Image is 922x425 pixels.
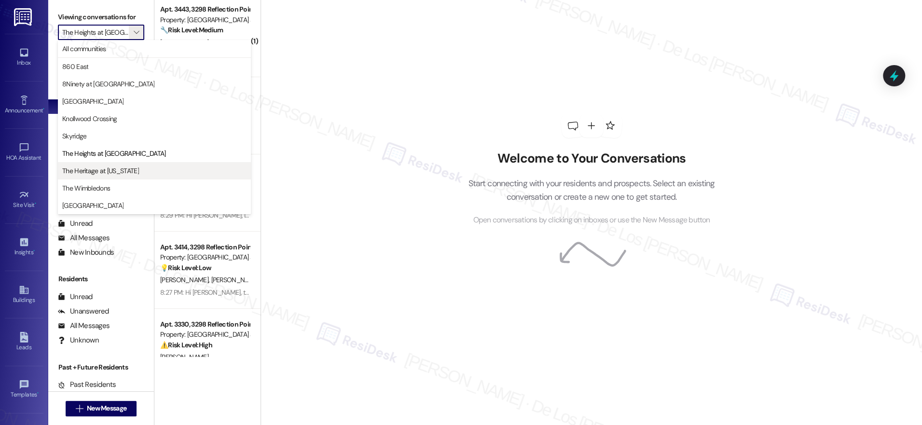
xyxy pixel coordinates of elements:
[66,401,137,416] button: New Message
[134,28,139,36] i: 
[62,114,117,123] span: Knollwood Crossing
[62,96,124,106] span: [GEOGRAPHIC_DATA]
[58,292,93,302] div: Unread
[211,38,261,47] span: Z. Abdurakhimova
[62,201,124,210] span: [GEOGRAPHIC_DATA]
[62,25,129,40] input: All communities
[58,335,99,345] div: Unknown
[160,263,211,272] strong: 💡 Risk Level: Low
[58,380,116,390] div: Past Residents
[62,149,166,158] span: The Heights at [GEOGRAPHIC_DATA]
[62,166,139,176] span: The Heritage at [US_STATE]
[5,44,43,70] a: Inbox
[5,329,43,355] a: Leads
[160,252,249,262] div: Property: [GEOGRAPHIC_DATA] at [GEOGRAPHIC_DATA]
[58,233,110,243] div: All Messages
[5,282,43,308] a: Buildings
[160,329,249,340] div: Property: [GEOGRAPHIC_DATA] at [GEOGRAPHIC_DATA]
[160,211,599,219] div: 8:29 PM: Hi [PERSON_NAME], I understand your concern about the rent increase. May I confirm if yo...
[14,8,34,26] img: ResiDesk Logo
[58,247,114,258] div: New Inbounds
[48,186,154,196] div: Prospects
[211,275,259,284] span: [PERSON_NAME]
[76,405,83,412] i: 
[454,177,729,204] p: Start connecting with your residents and prospects. Select an existing conversation or create a n...
[160,4,249,14] div: Apt. 3443, 3298 Reflection Pointe
[160,319,249,329] div: Apt. 3330, 3298 Reflection Pointe
[5,376,43,402] a: Templates •
[48,362,154,372] div: Past + Future Residents
[37,390,39,397] span: •
[62,131,86,141] span: Skyridge
[62,44,106,54] span: All communities
[160,275,211,284] span: [PERSON_NAME]
[62,79,154,89] span: 8Ninety at [GEOGRAPHIC_DATA]
[160,15,249,25] div: Property: [GEOGRAPHIC_DATA] at [GEOGRAPHIC_DATA]
[160,341,212,349] strong: ⚠️ Risk Level: High
[58,219,93,229] div: Unread
[454,151,729,166] h2: Welcome to Your Conversations
[5,139,43,165] a: HOA Assistant
[160,288,555,297] div: 8:27 PM: Hi [PERSON_NAME], thanks for asking! I’ll double-check with the team to see if they have...
[5,234,43,260] a: Insights •
[160,242,249,252] div: Apt. 3414, 3298 Reflection Pointe
[473,214,710,226] span: Open conversations by clicking on inboxes or use the New Message button
[62,183,110,193] span: The Wimbledons
[58,321,110,331] div: All Messages
[58,10,144,25] label: Viewing conversations for
[87,403,126,413] span: New Message
[58,306,109,316] div: Unanswered
[48,55,154,65] div: Prospects + Residents
[33,247,35,254] span: •
[43,106,44,112] span: •
[160,353,208,361] span: [PERSON_NAME]
[35,200,36,207] span: •
[48,274,154,284] div: Residents
[160,26,223,34] strong: 🔧 Risk Level: Medium
[160,38,211,47] span: [PERSON_NAME]
[5,187,43,213] a: Site Visit •
[62,62,88,71] span: 860 East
